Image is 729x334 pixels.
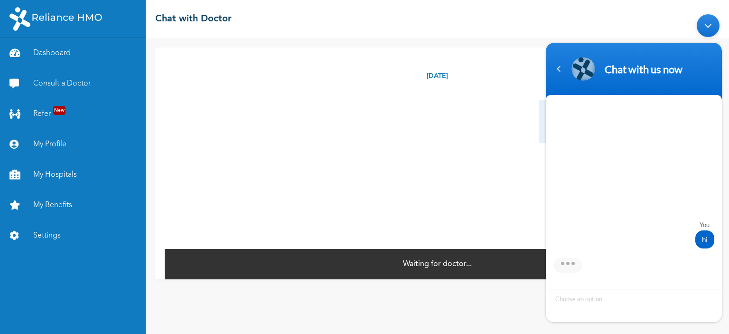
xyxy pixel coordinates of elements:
h2: Chat with Doctor [155,12,232,26]
iframe: SalesIQ Chatwindow [541,10,727,327]
p: [DATE] [427,71,448,81]
span: New [53,106,65,115]
img: RelianceHMO's Logo [9,7,102,31]
p: Waiting for doctor... [403,258,472,270]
